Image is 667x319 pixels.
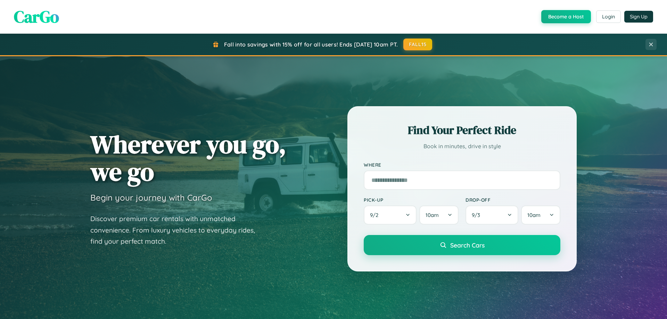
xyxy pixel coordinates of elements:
[364,197,459,203] label: Pick-up
[364,235,560,255] button: Search Cars
[472,212,484,218] span: 9 / 3
[521,205,560,225] button: 10am
[14,5,59,28] span: CarGo
[426,212,439,218] span: 10am
[364,162,560,168] label: Where
[364,123,560,138] h2: Find Your Perfect Ride
[364,205,417,225] button: 9/2
[466,197,560,203] label: Drop-off
[541,10,591,23] button: Become a Host
[419,205,459,225] button: 10am
[90,213,264,247] p: Discover premium car rentals with unmatched convenience. From luxury vehicles to everyday rides, ...
[90,192,212,203] h3: Begin your journey with CarGo
[90,131,286,185] h1: Wherever you go, we go
[403,39,433,50] button: FALL15
[364,141,560,151] p: Book in minutes, drive in style
[527,212,541,218] span: 10am
[466,205,518,225] button: 9/3
[624,11,653,23] button: Sign Up
[450,241,485,249] span: Search Cars
[224,41,398,48] span: Fall into savings with 15% off for all users! Ends [DATE] 10am PT.
[370,212,382,218] span: 9 / 2
[596,10,621,23] button: Login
